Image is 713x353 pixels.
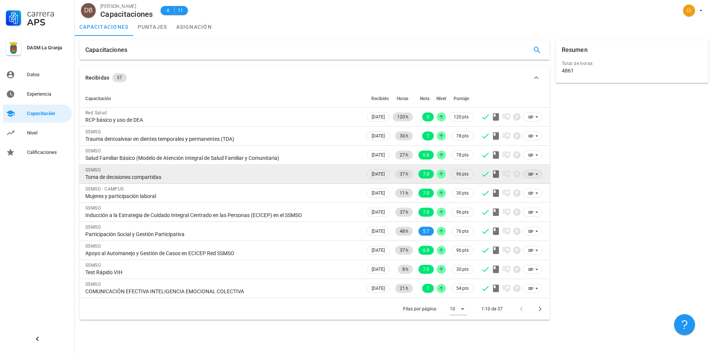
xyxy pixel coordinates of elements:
span: 76 pts [456,227,469,235]
span: 30 h [400,131,408,140]
a: capacitaciones [75,18,133,36]
span: Horas [397,96,408,101]
span: 7 [427,284,429,293]
a: asignación [172,18,217,36]
span: A [165,7,171,14]
div: DASM La Granja [27,45,69,51]
th: Recibido [365,90,391,108]
span: 37 h [400,208,408,217]
span: 7.0 [423,189,429,198]
span: 6.9 [423,246,429,255]
span: DB [84,3,92,18]
span: 78 pts [456,132,469,140]
span: 96 pts [456,208,469,216]
span: 11 h [400,189,408,198]
div: COMUNICACIÓN EFECTIVA INTELIGENCIA EMOCIONAL COLECTIVA [85,288,359,295]
span: 7.0 [423,170,429,179]
span: [DATE] [372,284,385,292]
span: [DATE] [372,170,385,178]
div: 1-10 de 37 [481,306,503,312]
div: Apoyo al Automanejo y Gestión de Casos en ECICEP Red SSMSO [85,250,359,257]
span: [DATE] [372,189,385,197]
span: Nota [420,96,429,101]
span: 37 h [400,246,408,255]
span: 21 h [400,284,408,293]
span: 6 [427,112,429,121]
div: 4861 [562,67,574,74]
span: 7.0 [423,265,429,274]
span: 120 pts [454,113,469,121]
a: puntajes [133,18,172,36]
span: 37 [117,73,122,82]
div: Nivel [27,130,69,136]
span: [DATE] [372,151,385,159]
span: 6.6 [423,151,429,160]
button: Página siguiente [533,302,547,316]
a: Experiencia [3,85,72,103]
span: 96 pts [456,170,469,178]
a: Calificaciones [3,143,72,161]
span: [DATE] [372,246,385,254]
div: Recibidas [85,74,109,82]
span: SSMSO [85,167,101,173]
div: Capacitaciones [100,10,153,18]
span: [DATE] [372,265,385,273]
span: 11 [177,7,183,14]
div: Resumen [562,40,588,60]
span: SSMSO [85,263,101,268]
div: APS [27,18,69,27]
div: Inducción a la Estrategia de Cuidado Integral Centrado en las Personas (ECICEP) en el SSMSO [85,212,359,219]
div: 10 [450,306,455,312]
div: Datos [27,72,69,78]
span: SSMSO [85,225,101,230]
div: Salud Familiar Básico (Modelo de Atención Integral de Salud Familiar y Comunitaria) [85,155,359,161]
div: Toma de decisiones compartidas [85,174,359,180]
div: Capacitaciones [85,40,127,60]
span: Capacitación [85,96,111,101]
span: 30 pts [456,189,469,197]
th: Puntaje [447,90,475,108]
span: 27 h [400,151,408,160]
span: [DATE] [372,132,385,140]
span: 7.0 [423,208,429,217]
span: 48 h [400,227,408,236]
span: SSMSO [85,282,101,287]
span: [DATE] [372,208,385,216]
div: Calificaciones [27,149,69,155]
span: SSMSO [85,244,101,249]
div: [PERSON_NAME] [100,3,153,10]
span: 5.7 [423,227,429,236]
span: 120 h [397,112,408,121]
span: 30 pts [456,266,469,273]
span: 96 pts [456,247,469,254]
span: SSMSO [85,148,101,154]
th: Nivel [435,90,447,108]
th: Horas [391,90,414,108]
div: Participación Social y Gestión Participativa [85,231,359,238]
a: Datos [3,66,72,84]
th: Capacitación [79,90,365,108]
span: [DATE] [372,113,385,121]
div: avatar [683,4,695,16]
span: Red Salud [85,110,107,115]
span: SSMSO - CAMPUS [85,186,124,192]
div: Total de horas [562,60,703,67]
span: Puntaje [454,96,469,101]
span: 8 h [402,265,408,274]
button: Recibidas 37 [79,66,550,90]
div: 10Filas por página: [450,303,467,315]
div: Filas por página: [403,298,467,320]
div: Test Rápido VIH [85,269,359,276]
div: Capacitación [27,111,69,117]
div: Experiencia [27,91,69,97]
span: Nivel [436,96,446,101]
span: 54 pts [456,285,469,292]
span: SSMSO [85,205,101,211]
th: Nota [414,90,435,108]
div: Carrera [27,9,69,18]
span: 7 [427,131,429,140]
div: Mujeres y participación laboral [85,193,359,199]
span: SSMSO [85,129,101,134]
div: Trauma dentoalvear en dientes temporales y permanentes (TDA) [85,136,359,142]
span: [DATE] [372,227,385,235]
